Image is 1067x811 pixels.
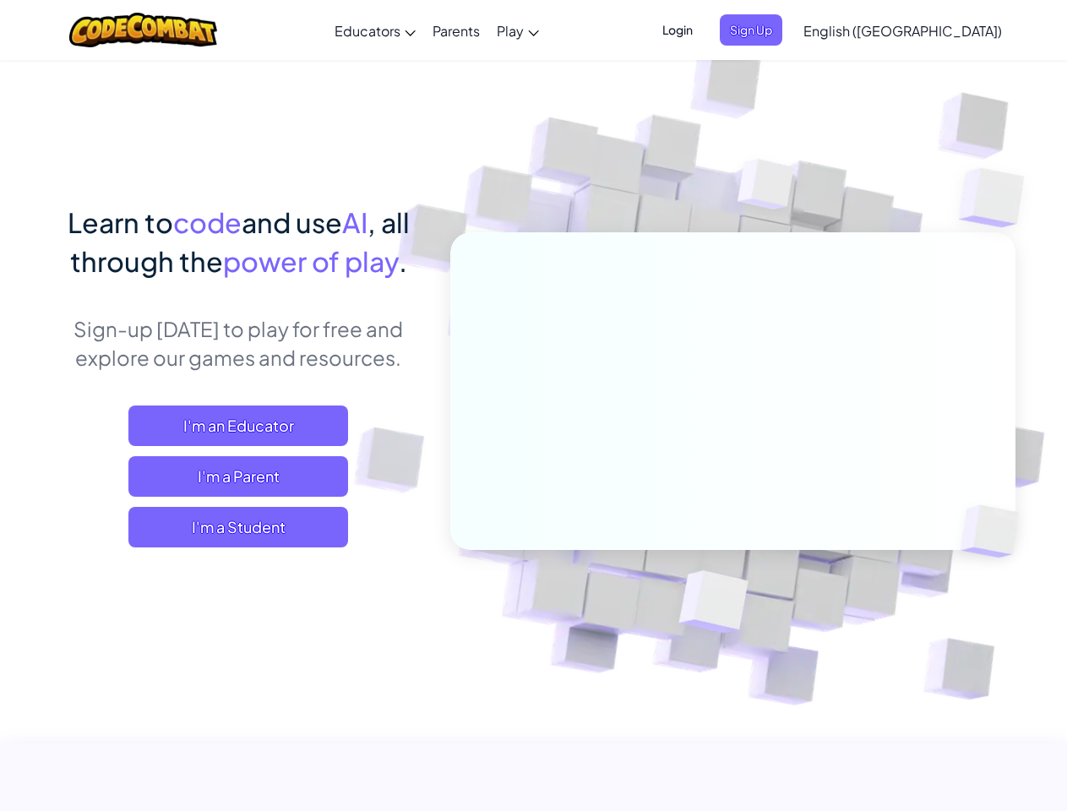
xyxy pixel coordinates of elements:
a: Parents [424,8,488,53]
button: Login [652,14,703,46]
a: Educators [326,8,424,53]
span: Educators [335,22,400,40]
a: Play [488,8,547,53]
span: English ([GEOGRAPHIC_DATA]) [803,22,1002,40]
img: CodeCombat logo [69,13,217,47]
img: Overlap cubes [637,535,788,675]
img: Overlap cubes [705,126,827,252]
span: Play [497,22,524,40]
button: Sign Up [720,14,782,46]
a: English ([GEOGRAPHIC_DATA]) [795,8,1010,53]
span: power of play [223,244,399,278]
p: Sign-up [DATE] to play for free and explore our games and resources. [52,314,425,372]
span: and use [242,205,342,239]
button: I'm a Student [128,507,348,547]
span: . [399,244,407,278]
span: AI [342,205,367,239]
a: I'm an Educator [128,405,348,446]
span: code [173,205,242,239]
span: Learn to [68,205,173,239]
img: Overlap cubes [932,470,1059,593]
a: I'm a Parent [128,456,348,497]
